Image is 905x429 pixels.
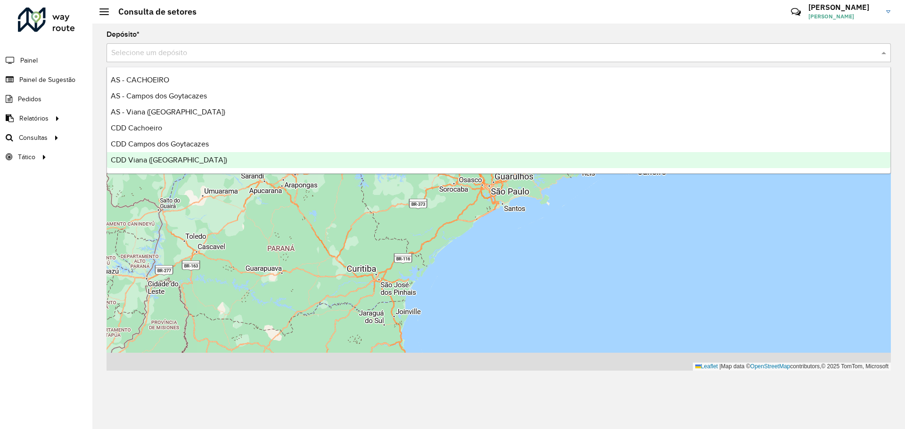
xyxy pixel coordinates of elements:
[111,92,207,100] span: AS - Campos dos Goytacazes
[111,156,227,164] span: CDD Viana ([GEOGRAPHIC_DATA])
[19,75,75,85] span: Painel de Sugestão
[111,76,169,84] span: AS - CACHOEIRO
[18,94,41,104] span: Pedidos
[786,2,806,22] a: Contato Rápido
[111,124,162,132] span: CDD Cachoeiro
[107,67,891,174] ng-dropdown-panel: Options list
[808,3,879,12] h3: [PERSON_NAME]
[19,113,49,123] span: Relatórios
[107,29,140,40] label: Depósito
[18,152,35,162] span: Tático
[693,363,891,371] div: Map data © contributors,© 2025 TomTom, Microsoft
[111,140,209,148] span: CDD Campos dos Goytacazes
[109,7,197,17] h2: Consulta de setores
[20,56,38,65] span: Painel
[808,12,879,21] span: [PERSON_NAME]
[695,363,718,370] a: Leaflet
[750,363,790,370] a: OpenStreetMap
[719,363,721,370] span: |
[111,108,225,116] span: AS - Viana ([GEOGRAPHIC_DATA])
[19,133,48,143] span: Consultas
